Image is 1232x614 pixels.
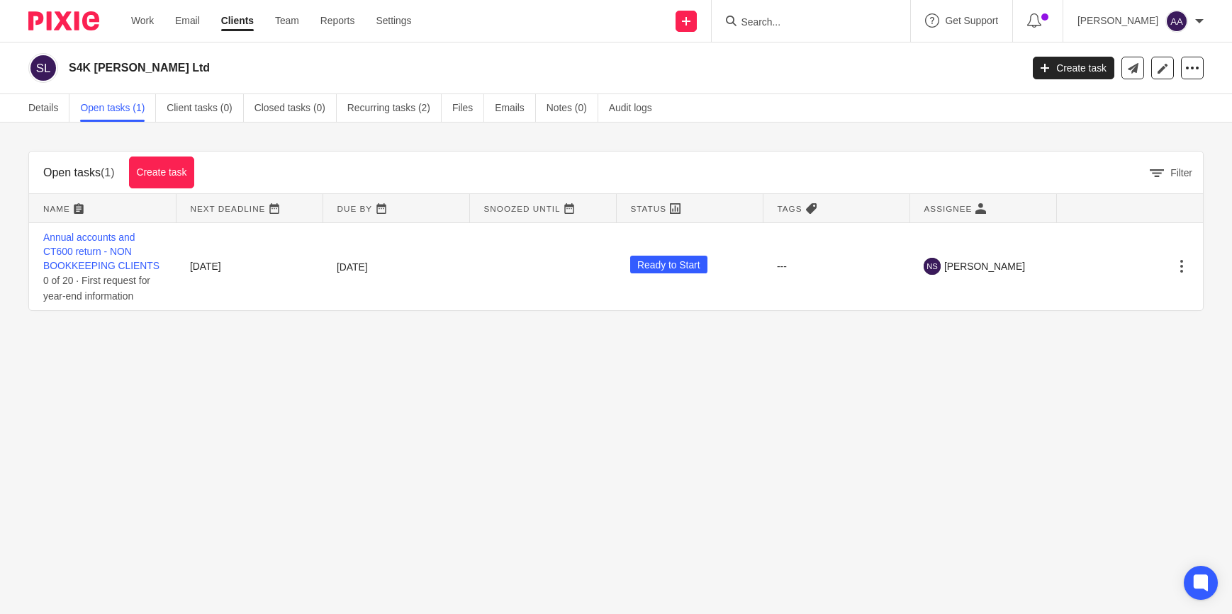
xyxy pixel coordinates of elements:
a: Annual accounts and CT600 return - NON BOOKKEEPING CLIENTS [43,232,155,271]
a: Team [274,13,297,28]
div: --- [777,258,895,273]
span: Snoozed Until [484,204,559,212]
span: Ready to Start [630,256,707,273]
a: Clients [220,13,252,28]
a: Files [451,94,483,122]
a: Work [131,13,154,28]
a: Reports [318,13,354,28]
h2: S4K [PERSON_NAME] Ltd [69,60,822,75]
span: [PERSON_NAME] [944,258,1022,273]
a: Recurring tasks (2) [346,94,440,122]
a: Create task [130,157,197,188]
img: svg%3E [28,53,58,83]
a: Email [175,13,198,28]
input: Search [742,17,870,30]
span: Get Support [947,16,1002,25]
span: (1) [103,166,116,178]
a: Open tasks (1) [81,94,156,122]
span: Filter [1170,167,1192,177]
a: Audit logs [606,94,661,122]
a: Settings [375,13,413,28]
h1: Open tasks [43,165,116,180]
a: Create task [1032,57,1114,79]
a: Notes (0) [544,94,595,122]
a: Client tasks (0) [167,94,243,122]
img: svg%3E [1165,10,1188,33]
p: [PERSON_NAME] [1080,13,1158,28]
td: [DATE] [176,222,323,309]
span: 0 of 20 · First request for year-end information [43,275,152,300]
span: [DATE] [337,261,366,271]
span: Status [631,204,666,212]
span: Tags [778,204,802,212]
a: Details [28,94,70,122]
img: Pixie [28,11,99,30]
a: Closed tasks (0) [254,94,335,122]
a: Emails [493,94,533,122]
img: svg%3E [924,258,941,275]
